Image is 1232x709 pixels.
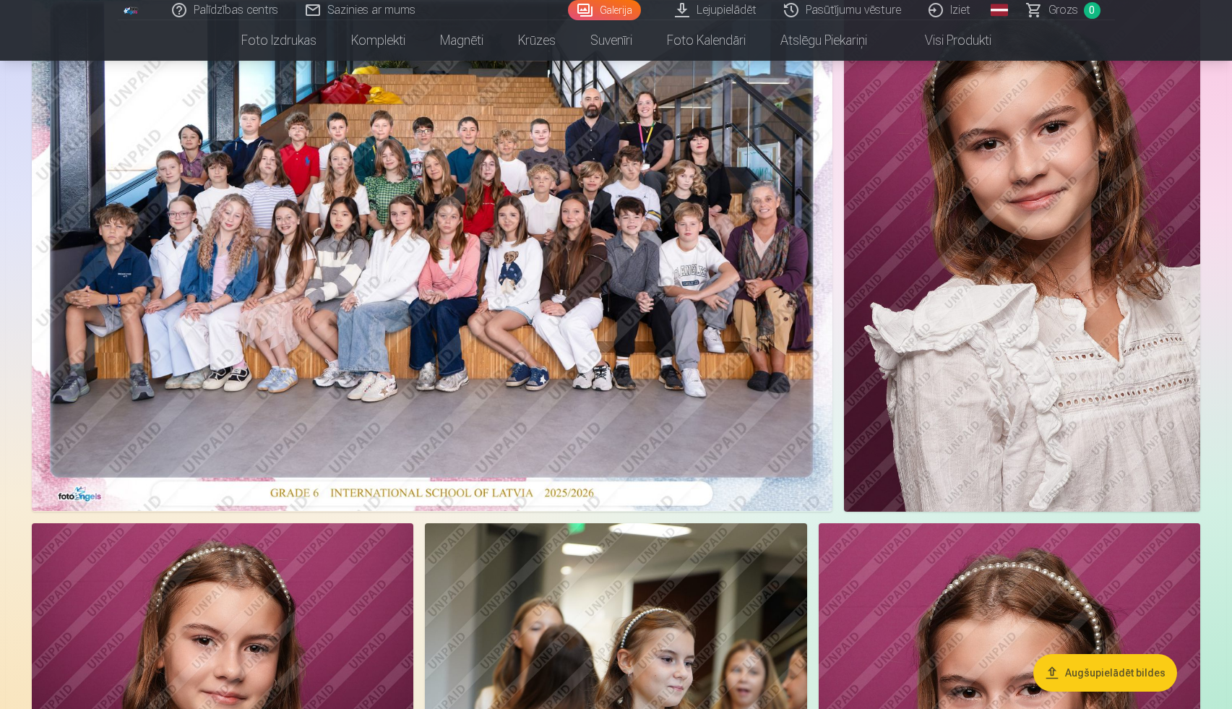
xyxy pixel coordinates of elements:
[884,20,1009,61] a: Visi produkti
[501,20,573,61] a: Krūzes
[763,20,884,61] a: Atslēgu piekariņi
[124,6,139,14] img: /fa1
[1048,1,1078,19] span: Grozs
[650,20,763,61] a: Foto kalendāri
[573,20,650,61] a: Suvenīri
[1033,654,1177,692] button: Augšupielādēt bildes
[423,20,501,61] a: Magnēti
[334,20,423,61] a: Komplekti
[224,20,334,61] a: Foto izdrukas
[1084,2,1100,19] span: 0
